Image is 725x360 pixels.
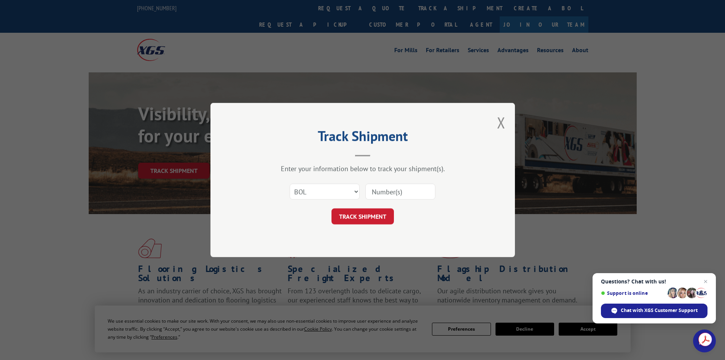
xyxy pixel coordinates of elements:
input: Number(s) [365,184,435,200]
span: Questions? Chat with us! [601,278,707,285]
h2: Track Shipment [249,131,477,145]
div: Chat with XGS Customer Support [601,304,707,318]
span: Chat with XGS Customer Support [621,307,698,314]
button: TRACK SHIPMENT [331,208,394,224]
div: Enter your information below to track your shipment(s). [249,164,477,173]
span: Support is online [601,290,665,296]
div: Open chat [693,330,716,352]
span: Close chat [701,277,710,286]
button: Close modal [497,112,505,133]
